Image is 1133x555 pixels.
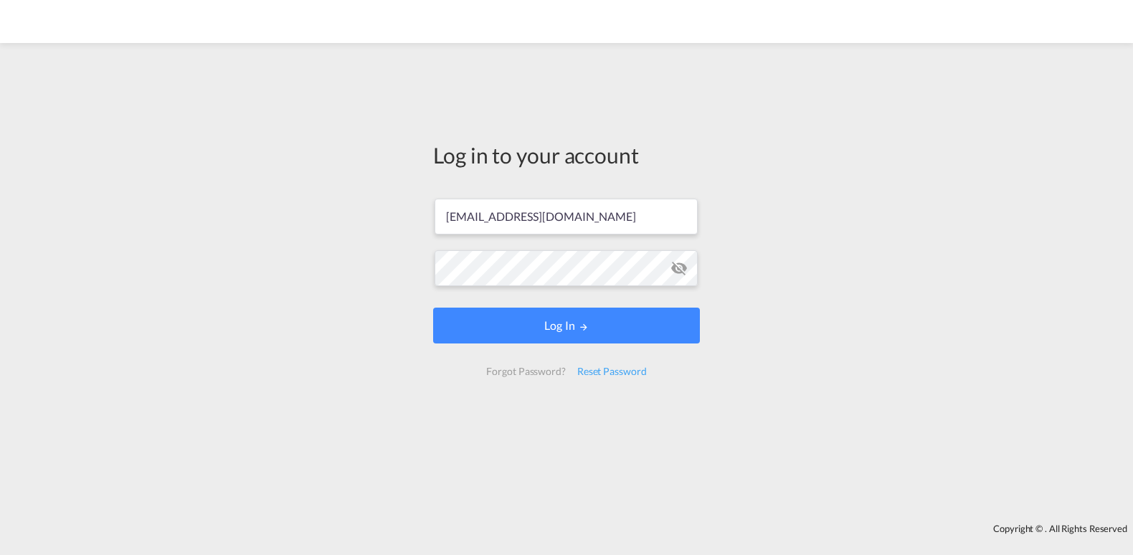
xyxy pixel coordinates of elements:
div: Forgot Password? [480,359,571,384]
div: Log in to your account [433,140,700,170]
div: Reset Password [572,359,653,384]
button: LOGIN [433,308,700,343]
input: Enter email/phone number [435,199,698,234]
md-icon: icon-eye-off [670,260,688,277]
